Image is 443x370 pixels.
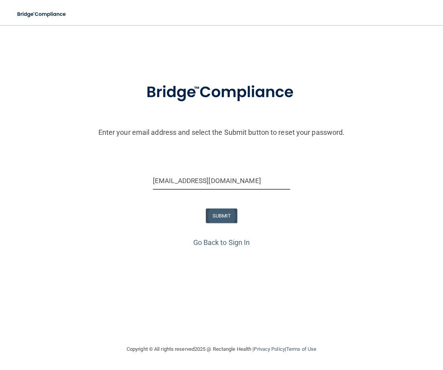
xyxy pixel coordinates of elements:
[12,6,72,22] img: bridge_compliance_login_screen.278c3ca4.svg
[254,346,285,352] a: Privacy Policy
[193,238,250,247] a: Go Back to Sign In
[153,172,290,190] input: Email
[206,209,238,223] button: SUBMIT
[286,346,316,352] a: Terms of Use
[78,337,365,362] div: Copyright © All rights reserved 2025 @ Rectangle Health | |
[130,72,313,113] img: bridge_compliance_login_screen.278c3ca4.svg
